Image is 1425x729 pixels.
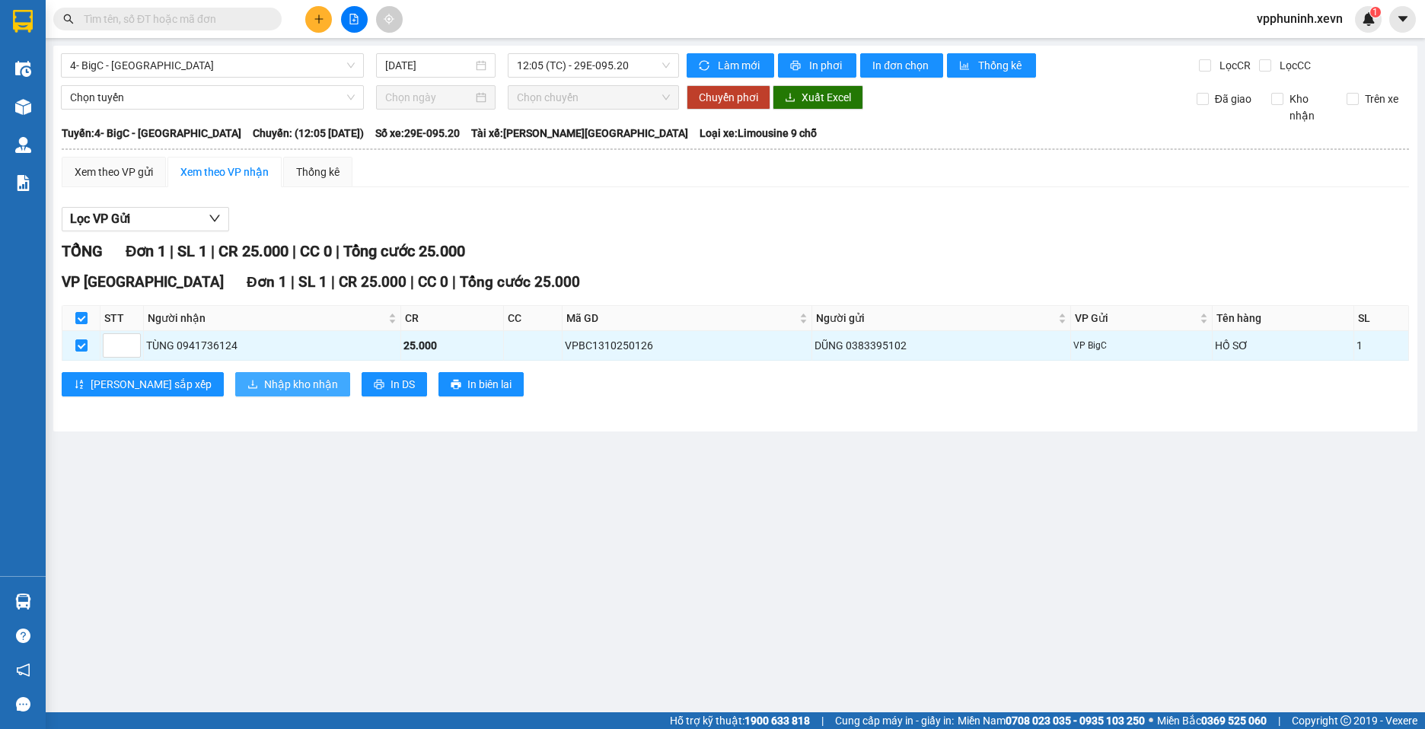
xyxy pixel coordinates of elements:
span: | [821,712,824,729]
button: aim [376,6,403,33]
span: Kho nhận [1283,91,1334,124]
button: caret-down [1389,6,1416,33]
b: GỬI : VP [GEOGRAPHIC_DATA] [19,110,227,161]
strong: 0708 023 035 - 0935 103 250 [1006,715,1145,727]
img: warehouse-icon [15,99,31,115]
span: Cung cấp máy in - giấy in: [835,712,954,729]
span: | [452,273,456,291]
button: syncLàm mới [687,53,774,78]
td: VPBC1310250126 [563,331,811,361]
span: Tổng cước 25.000 [460,273,580,291]
span: Loại xe: Limousine 9 chỗ [700,125,817,142]
span: In biên lai [467,376,512,393]
span: sync [699,60,712,72]
span: Xuất Excel [802,89,851,106]
input: 13/10/2025 [385,57,473,74]
li: Số 10 ngõ 15 Ngọc Hồi, Q.[PERSON_NAME], [GEOGRAPHIC_DATA] [142,37,636,56]
span: Làm mới [718,57,762,74]
span: plus [314,14,324,24]
span: sort-ascending [74,379,84,391]
div: VP BigC [1073,339,1210,353]
th: SL [1354,306,1409,331]
span: Chọn chuyến [517,86,671,109]
span: Tổng cước 25.000 [343,242,465,260]
div: VPBC1310250126 [565,337,808,354]
sup: 1 [1370,7,1381,18]
span: Đơn 1 [247,273,287,291]
button: sort-ascending[PERSON_NAME] sắp xếp [62,372,224,396]
button: downloadXuất Excel [773,85,863,110]
th: STT [100,306,144,331]
span: Miền Nam [958,712,1145,729]
div: 1 [1356,337,1406,354]
input: Chọn ngày [385,89,473,106]
th: CC [504,306,563,331]
button: printerIn DS [362,372,427,396]
span: Thống kê [978,57,1024,74]
button: printerIn phơi [778,53,856,78]
span: Trên xe [1359,91,1404,107]
span: In đơn chọn [872,57,931,74]
span: Nhập kho nhận [264,376,338,393]
span: printer [790,60,803,72]
span: Người gửi [816,310,1055,326]
span: Miền Bắc [1157,712,1267,729]
span: caret-down [1396,12,1410,26]
strong: 1900 633 818 [744,715,810,727]
input: Tìm tên, số ĐT hoặc mã đơn [84,11,263,27]
span: Đã giao [1209,91,1258,107]
img: warehouse-icon [15,594,31,610]
div: Xem theo VP nhận [180,164,269,180]
img: warehouse-icon [15,137,31,153]
div: Xem theo VP gửi [75,164,153,180]
span: 4- BigC - Phú Thọ [70,54,355,77]
span: SL 1 [298,273,327,291]
span: | [336,242,340,260]
span: | [1278,712,1280,729]
span: download [785,92,795,104]
span: printer [451,379,461,391]
span: In phơi [809,57,844,74]
button: Lọc VP Gửi [62,207,229,231]
span: VP [GEOGRAPHIC_DATA] [62,273,224,291]
span: Người nhận [148,310,385,326]
span: 12:05 (TC) - 29E-095.20 [517,54,671,77]
span: copyright [1341,715,1351,726]
span: message [16,697,30,711]
span: 1 [1372,7,1378,18]
span: Lọc CC [1274,57,1313,74]
div: DŨNG 0383395102 [815,337,1068,354]
td: VP BigC [1071,331,1213,361]
span: notification [16,663,30,677]
li: Hotline: 19001155 [142,56,636,75]
div: Thống kê [296,164,340,180]
span: aim [384,14,394,24]
span: printer [374,379,384,391]
span: In DS [391,376,415,393]
span: | [410,273,414,291]
span: file-add [349,14,359,24]
span: Chuyến: (12:05 [DATE]) [253,125,364,142]
span: CC 0 [300,242,332,260]
span: | [170,242,174,260]
th: Tên hàng [1213,306,1354,331]
button: downloadNhập kho nhận [235,372,350,396]
span: SL 1 [177,242,207,260]
button: Chuyển phơi [687,85,770,110]
span: Số xe: 29E-095.20 [375,125,460,142]
span: ⚪️ [1149,718,1153,724]
span: [PERSON_NAME] sắp xếp [91,376,212,393]
button: printerIn biên lai [438,372,524,396]
div: 25.000 [403,337,502,354]
span: Lọc VP Gửi [70,209,130,228]
div: HỒ SƠ [1215,337,1351,354]
span: | [291,273,295,291]
span: Mã GD [566,310,795,326]
button: plus [305,6,332,33]
span: TỔNG [62,242,103,260]
span: Đơn 1 [126,242,166,260]
button: bar-chartThống kê [947,53,1036,78]
span: Lọc CR [1213,57,1253,74]
img: logo-vxr [13,10,33,33]
span: Chọn tuyến [70,86,355,109]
